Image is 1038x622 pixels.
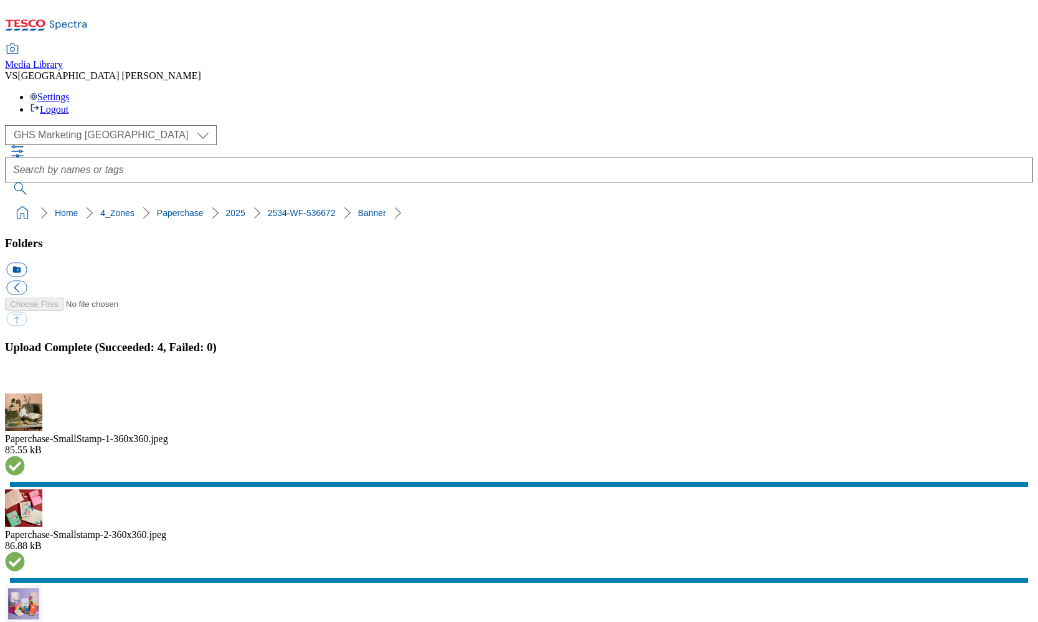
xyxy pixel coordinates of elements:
span: Media Library [5,59,63,70]
a: Home [55,208,78,218]
h3: Folders [5,237,1033,250]
img: preview [5,489,42,527]
a: 2534-WF-536672 [268,208,336,218]
a: 2025 [226,208,245,218]
div: Paperchase-Smallstamp-2-360x360.jpeg [5,529,1033,540]
div: 86.88 kB [5,540,1033,552]
input: Search by names or tags [5,158,1033,182]
img: preview [5,393,42,431]
a: Media Library [5,44,63,70]
a: Paperchase [157,208,204,218]
a: Logout [30,104,68,115]
a: Settings [30,92,70,102]
h3: Upload Complete (Succeeded: 4, Failed: 0) [5,341,1033,354]
nav: breadcrumb [5,201,1033,225]
a: 4_Zones [100,208,134,218]
span: VS [5,70,17,81]
a: Banner [358,208,386,218]
div: 85.55 kB [5,445,1033,456]
span: [GEOGRAPHIC_DATA] [PERSON_NAME] [17,70,201,81]
div: Paperchase-SmallStamp-1-360x360.jpeg [5,433,1033,445]
a: home [12,203,32,223]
